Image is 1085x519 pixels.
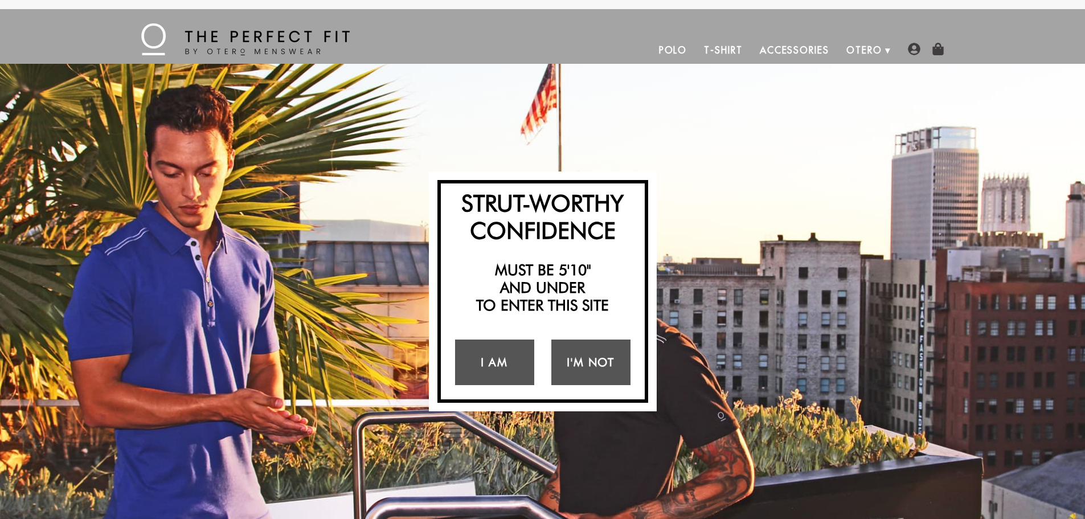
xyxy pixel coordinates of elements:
a: T-Shirt [695,36,751,64]
a: Accessories [751,36,838,64]
h2: Strut-Worthy Confidence [447,189,639,244]
a: Otero [838,36,891,64]
a: I Am [455,340,534,385]
a: Polo [650,36,696,64]
a: I'm Not [551,340,630,385]
img: shopping-bag-icon.png [932,43,944,55]
h2: Must be 5'10" and under to enter this site [447,261,639,314]
img: user-account-icon.png [908,43,920,55]
img: The Perfect Fit - by Otero Menswear - Logo [141,23,350,55]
